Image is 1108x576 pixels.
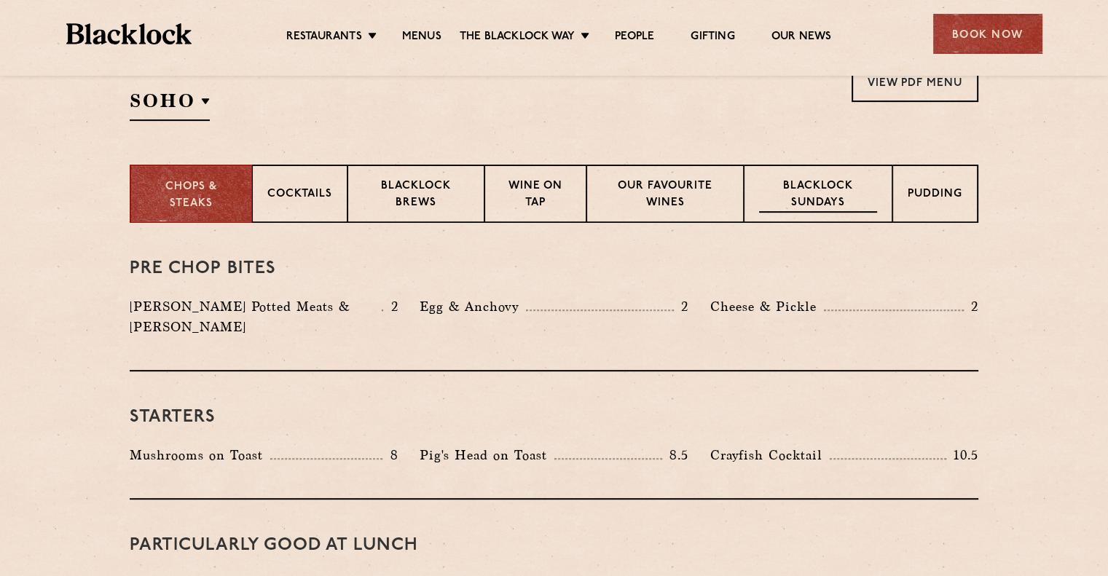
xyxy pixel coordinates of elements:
a: Gifting [691,30,734,46]
p: Pig's Head on Toast [420,445,554,465]
h3: PARTICULARLY GOOD AT LUNCH [130,536,978,555]
p: [PERSON_NAME] Potted Meats & [PERSON_NAME] [130,296,382,337]
p: 8.5 [662,446,688,465]
p: Our favourite wines [602,178,728,213]
a: View PDF Menu [852,62,978,102]
a: The Blacklock Way [460,30,575,46]
p: Egg & Anchovy [420,296,526,317]
p: Cocktails [267,186,332,205]
p: Cheese & Pickle [710,296,824,317]
p: 10.5 [946,446,978,465]
p: 2 [674,297,688,316]
p: Pudding [908,186,962,205]
p: 2 [964,297,978,316]
p: Wine on Tap [500,178,571,213]
p: Mushrooms on Toast [130,445,270,465]
h3: Starters [130,408,978,427]
a: People [615,30,654,46]
p: Crayfish Cocktail [710,445,830,465]
a: Our News [771,30,832,46]
h3: Pre Chop Bites [130,259,978,278]
a: Menus [402,30,441,46]
img: BL_Textured_Logo-footer-cropped.svg [66,23,192,44]
p: Blacklock Brews [363,178,469,213]
div: Book Now [933,14,1042,54]
h2: SOHO [130,88,210,121]
p: 8 [382,446,398,465]
a: Restaurants [286,30,362,46]
p: 2 [383,297,398,316]
p: Blacklock Sundays [759,178,877,213]
p: Chops & Steaks [146,179,237,212]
